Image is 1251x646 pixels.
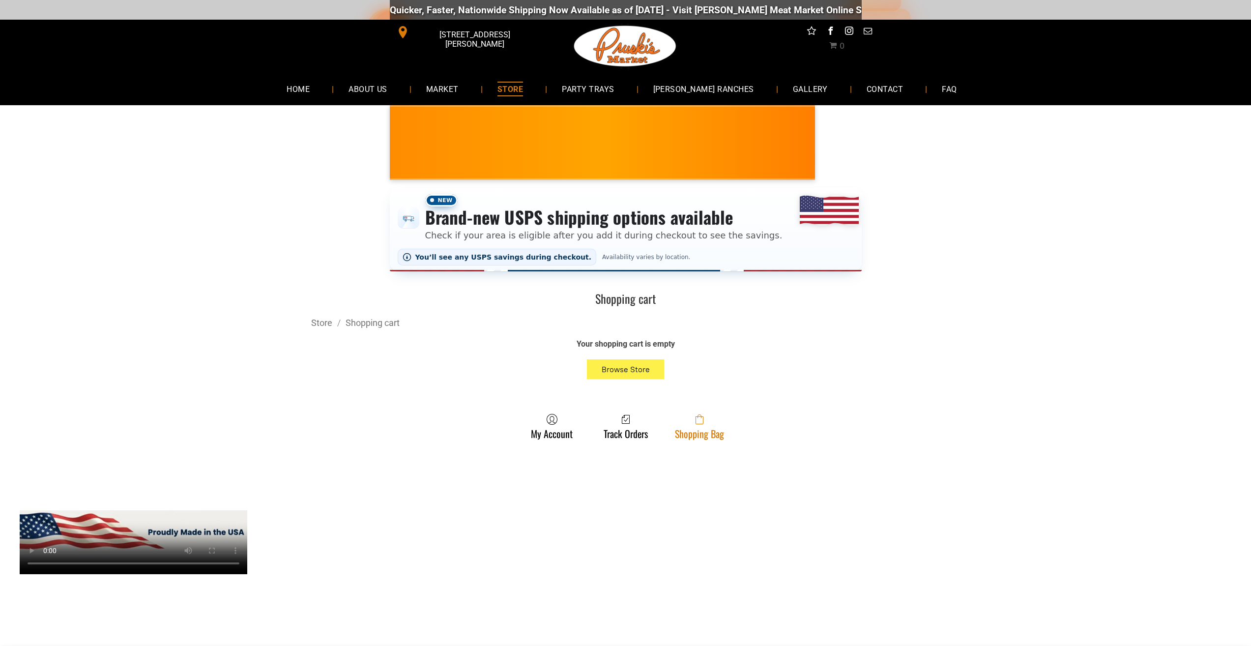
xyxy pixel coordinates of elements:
[843,25,855,40] a: instagram
[858,4,953,16] a: [DOMAIN_NAME][URL]
[311,318,332,328] a: Store
[415,253,592,261] span: You’ll see any USPS savings during checkout.
[852,76,918,102] a: CONTACT
[390,188,862,271] div: Shipping options announcement
[861,25,874,40] a: email
[425,194,458,206] span: New
[311,317,940,329] div: Breadcrumbs
[483,76,538,102] a: STORE
[771,149,964,165] span: [PERSON_NAME] MARKET
[587,359,665,379] button: Browse Store
[824,25,837,40] a: facebook
[599,413,653,440] a: Track Orders
[572,20,678,73] img: Pruski-s+Market+HQ+Logo2-1920w.png
[449,339,803,350] div: Your shopping cart is empty
[805,25,818,40] a: Social network
[411,25,538,54] span: [STREET_ADDRESS][PERSON_NAME]
[547,76,629,102] a: PARTY TRAYS
[272,76,324,102] a: HOME
[411,76,473,102] a: MARKET
[639,76,769,102] a: [PERSON_NAME] RANCHES
[358,4,953,16] div: Quicker, Faster, Nationwide Shipping Now Available as of [DATE] - Visit [PERSON_NAME] Meat Market...
[334,76,402,102] a: ABOUT US
[311,291,940,306] h1: Shopping cart
[840,41,844,51] span: 0
[927,76,971,102] a: FAQ
[425,229,783,242] p: Check if your area is eligible after you add it during checkout to see the savings.
[778,76,843,102] a: GALLERY
[670,413,729,440] a: Shopping Bag
[600,254,692,261] span: Availability varies by location.
[425,206,783,228] h3: Brand-new USPS shipping options available
[602,365,650,374] span: Browse Store
[390,25,540,40] a: [STREET_ADDRESS][PERSON_NAME]
[346,318,400,328] a: Shopping cart
[526,413,578,440] a: My Account
[332,318,346,328] span: /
